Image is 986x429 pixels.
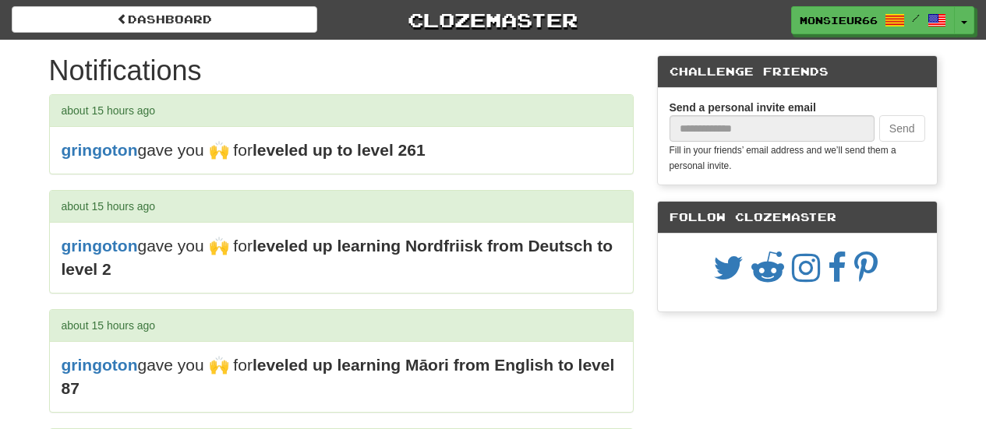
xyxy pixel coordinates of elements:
[658,56,937,88] div: Challenge Friends
[253,141,426,159] strong: leveled up to level 261
[62,356,138,374] a: gringoton
[50,223,633,293] div: gave you 🙌 for
[62,141,138,159] a: gringoton
[62,356,615,397] strong: leveled up learning Māori from English to level 87
[341,6,646,33] a: Clozemaster
[912,12,920,23] span: /
[62,237,613,278] strong: leveled up learning Nordfriisk from Deutsch to level 2
[879,115,925,142] button: Send
[670,145,896,171] small: Fill in your friends’ email address and we’ll send them a personal invite.
[800,13,878,27] span: monsieur66
[49,55,634,86] h1: Notifications
[62,237,138,255] a: gringoton
[50,127,633,174] div: gave you 🙌 for
[50,95,633,127] div: about 15 hours ago
[658,202,937,234] div: Follow Clozemaster
[50,191,633,223] div: about 15 hours ago
[50,310,633,342] div: about 15 hours ago
[670,101,816,114] strong: Send a personal invite email
[791,6,955,34] a: monsieur66 /
[12,6,317,33] a: Dashboard
[50,342,633,412] div: gave you 🙌 for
